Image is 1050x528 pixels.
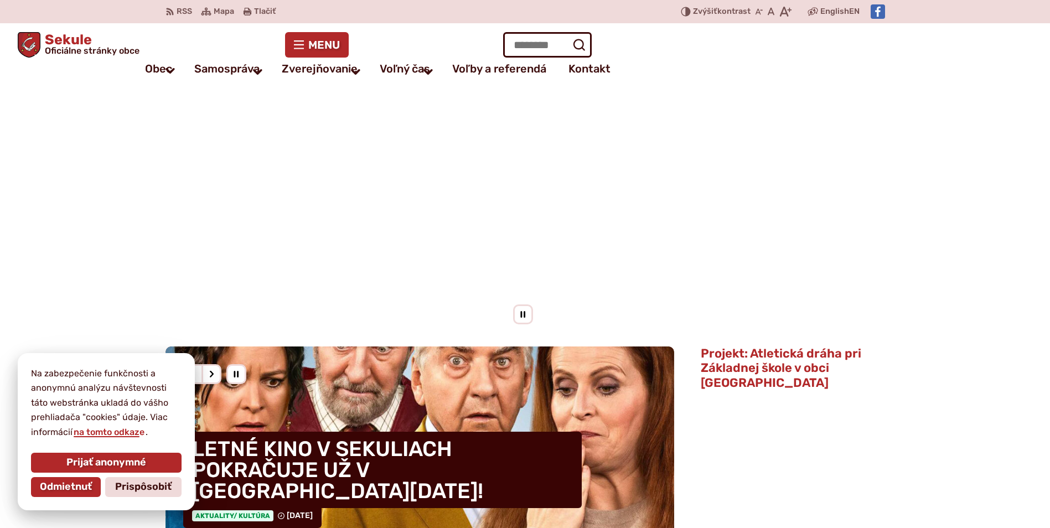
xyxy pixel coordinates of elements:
[693,7,751,17] span: kontrast
[115,481,172,493] span: Prispôsobiť
[849,5,860,18] span: EN
[31,366,182,439] p: Na zabezpečenie funkčnosti a anonymnú analýzu návštevnosti táto webstránka ukladá do vášho prehli...
[158,58,183,84] button: Otvoriť podmenu pre
[192,510,273,521] span: Aktuality
[513,304,533,324] div: Pozastaviť pohyb slajdera
[31,453,182,473] button: Prijať anonymné
[105,477,182,497] button: Prispôsobiť
[214,5,234,18] span: Mapa
[73,427,146,437] a: na tomto odkaze
[177,5,192,18] span: RSS
[818,5,862,18] a: English EN
[871,4,885,19] img: Prejsť na Facebook stránku
[308,40,340,49] span: Menu
[343,59,369,85] button: Otvoriť podmenu pre Zverejňovanie
[380,58,430,80] a: Voľný čas
[66,457,146,469] span: Prijať anonymné
[693,7,717,16] span: Zvýšiť
[568,58,611,80] a: Kontakt
[234,512,270,520] span: / Kultúra
[183,432,582,508] h4: LETNÉ KINO V SEKULIACH POKRAČUJE UŽ V [GEOGRAPHIC_DATA][DATE]!
[40,33,139,55] h1: Sekule
[18,32,139,58] a: Logo Sekule, prejsť na domovskú stránku.
[40,481,92,493] span: Odmietnuť
[452,58,546,80] a: Voľby a referendá
[287,511,313,520] span: [DATE]
[416,59,441,85] button: Otvoriť podmenu pre
[45,46,139,55] span: Oficiálne stránky obce
[254,7,276,17] span: Tlačiť
[194,58,260,80] a: Samospráva
[145,58,172,80] a: Obec
[31,477,101,497] button: Odmietnuť
[701,396,885,516] img: logo_fnps.png
[820,5,849,18] span: English
[245,59,271,85] button: Otvoriť podmenu pre
[701,346,861,390] span: Projekt: Atletická dráha pri Základnej škole v obci [GEOGRAPHIC_DATA]
[285,32,349,58] button: Menu
[282,58,358,80] a: Zverejňovanie
[226,364,246,384] div: Pozastaviť pohyb slajdera
[18,32,40,58] img: Prejsť na domovskú stránku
